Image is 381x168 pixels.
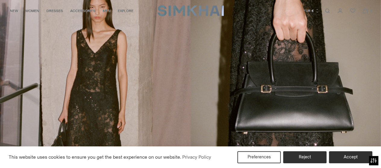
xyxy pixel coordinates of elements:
[70,4,95,17] a: ACCESSORIES
[368,8,374,13] span: 0
[329,151,372,163] button: Accept
[10,4,18,17] a: NEW
[304,4,319,17] button: EUR €
[158,5,224,17] a: SIMKHAI
[181,153,212,162] a: Privacy Policy (opens in a new tab)
[237,151,281,163] button: Preferences
[46,4,63,17] a: DRESSES
[321,5,333,17] a: Open search modal
[25,4,39,17] a: WOMEN
[347,5,359,17] a: Wishlist
[103,4,111,17] a: MEN
[9,154,181,160] span: This website uses cookies to ensure you get the best experience on our website.
[118,4,133,17] a: EXPLORE
[359,5,371,17] a: Open cart modal
[283,151,326,163] button: Reject
[334,5,346,17] a: Go to the account page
